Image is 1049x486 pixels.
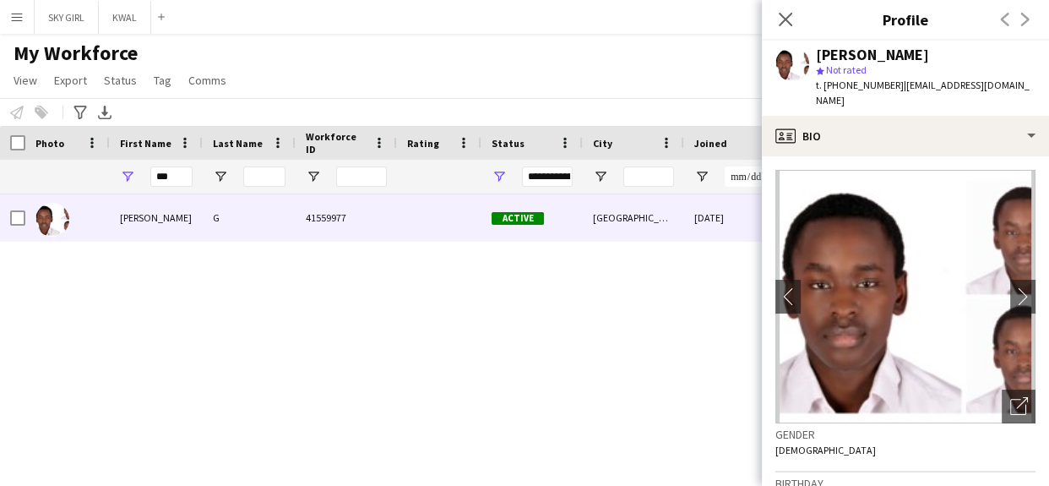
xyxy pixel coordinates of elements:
span: Export [54,73,87,88]
h3: Gender [775,427,1035,442]
span: View [14,73,37,88]
button: Open Filter Menu [213,169,228,184]
input: Joined Filter Input [725,167,775,187]
a: Comms [182,69,233,91]
span: My Workforce [14,41,138,66]
div: [DATE] [684,194,785,241]
a: Tag [147,69,178,91]
app-action-btn: Advanced filters [70,102,90,123]
div: [PERSON_NAME] [816,47,929,63]
app-action-btn: Export XLSX [95,102,115,123]
span: Workforce ID [306,130,367,156]
span: Joined [694,137,727,150]
input: First Name Filter Input [150,167,193,187]
img: Sir. George G [35,203,69,237]
span: Tag [154,73,171,88]
span: First Name [120,137,171,150]
div: [GEOGRAPHIC_DATA] [583,194,684,241]
span: Comms [188,73,226,88]
div: Open photos pop-in [1002,390,1035,423]
button: Open Filter Menu [694,169,709,184]
span: Photo [35,137,64,150]
button: KWAL [99,1,151,34]
div: 41559977 [296,194,397,241]
a: View [7,69,44,91]
a: Status [97,69,144,91]
span: Last Name [213,137,263,150]
span: Status [104,73,137,88]
img: Crew avatar or photo [775,170,1035,423]
span: Active [492,212,544,225]
div: G [203,194,296,241]
button: SKY GIRL [35,1,99,34]
span: City [593,137,612,150]
span: | [EMAIL_ADDRESS][DOMAIN_NAME] [816,79,1030,106]
input: Last Name Filter Input [243,167,285,187]
h3: Profile [762,8,1049,30]
div: [PERSON_NAME] [110,194,203,241]
span: [DEMOGRAPHIC_DATA] [775,444,876,456]
button: Open Filter Menu [306,169,321,184]
div: Bio [762,116,1049,156]
span: Status [492,137,524,150]
button: Open Filter Menu [593,169,608,184]
input: Workforce ID Filter Input [336,167,387,187]
span: t. [PHONE_NUMBER] [816,79,904,91]
button: Open Filter Menu [492,169,507,184]
span: Rating [407,137,439,150]
button: Open Filter Menu [120,169,135,184]
a: Export [47,69,94,91]
span: Not rated [826,63,867,76]
input: City Filter Input [623,167,674,187]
